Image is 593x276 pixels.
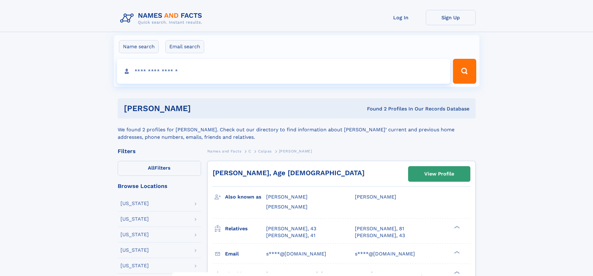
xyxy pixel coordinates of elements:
[120,248,149,253] div: [US_STATE]
[453,59,476,84] button: Search Button
[225,223,266,234] h3: Relatives
[266,194,308,200] span: [PERSON_NAME]
[148,165,154,171] span: All
[119,40,159,53] label: Name search
[355,225,404,232] a: [PERSON_NAME], 81
[376,10,426,25] a: Log In
[248,147,251,155] a: C
[453,225,460,229] div: ❯
[117,59,450,84] input: search input
[124,105,279,112] h1: [PERSON_NAME]
[118,183,201,189] div: Browse Locations
[120,232,149,237] div: [US_STATE]
[279,149,312,153] span: [PERSON_NAME]
[408,166,470,181] a: View Profile
[118,148,201,154] div: Filters
[355,232,405,239] a: [PERSON_NAME], 43
[266,232,315,239] a: [PERSON_NAME], 41
[118,119,476,141] div: We found 2 profiles for [PERSON_NAME]. Check out our directory to find information about [PERSON_...
[120,263,149,268] div: [US_STATE]
[120,217,149,222] div: [US_STATE]
[258,149,272,153] span: Calpas
[426,10,476,25] a: Sign Up
[453,270,460,274] div: ❯
[225,192,266,202] h3: Also known as
[453,250,460,254] div: ❯
[207,147,242,155] a: Names and Facts
[279,105,469,112] div: Found 2 Profiles In Our Records Database
[213,169,365,177] a: [PERSON_NAME], Age [DEMOGRAPHIC_DATA]
[248,149,251,153] span: C
[355,194,396,200] span: [PERSON_NAME]
[120,201,149,206] div: [US_STATE]
[165,40,204,53] label: Email search
[225,249,266,259] h3: Email
[258,147,272,155] a: Calpas
[118,10,207,27] img: Logo Names and Facts
[266,204,308,210] span: [PERSON_NAME]
[118,161,201,176] label: Filters
[266,225,316,232] a: [PERSON_NAME], 43
[424,167,454,181] div: View Profile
